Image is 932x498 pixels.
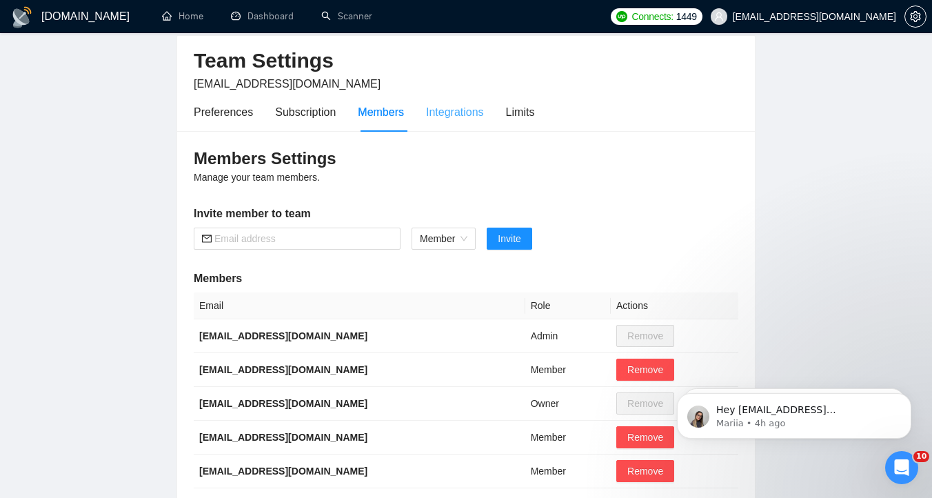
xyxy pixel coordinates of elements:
[194,206,738,222] h5: Invite member to team
[275,103,336,121] div: Subscription
[631,9,673,24] span: Connects:
[194,292,525,319] th: Email
[714,12,724,21] span: user
[202,234,212,243] span: mail
[611,292,738,319] th: Actions
[525,387,611,421] td: Owner
[194,47,738,75] h2: Team Settings
[162,10,203,22] a: homeHome
[11,6,33,28] img: logo
[616,460,674,482] button: Remove
[656,364,932,461] iframe: Intercom notifications message
[913,451,929,462] span: 10
[199,364,367,375] b: [EMAIL_ADDRESS][DOMAIN_NAME]
[627,464,663,479] span: Remove
[525,319,611,353] td: Admin
[525,455,611,488] td: Member
[904,6,926,28] button: setting
[358,103,404,121] div: Members
[426,103,484,121] div: Integrations
[321,10,372,22] a: searchScanner
[616,359,674,381] button: Remove
[498,231,520,246] span: Invite
[487,228,531,250] button: Invite
[199,330,367,341] b: [EMAIL_ADDRESS][DOMAIN_NAME]
[904,11,926,22] a: setting
[194,148,738,170] h3: Members Settings
[194,172,320,183] span: Manage your team members.
[194,270,738,287] h5: Members
[627,430,663,445] span: Remove
[194,78,381,90] span: [EMAIL_ADDRESS][DOMAIN_NAME]
[885,451,918,484] iframe: Intercom live chat
[627,362,663,377] span: Remove
[616,426,674,448] button: Remove
[194,103,253,121] div: Preferences
[214,231,392,246] input: Email address
[905,11,926,22] span: setting
[525,421,611,455] td: Member
[199,466,367,477] b: [EMAIL_ADDRESS][DOMAIN_NAME]
[199,432,367,443] b: [EMAIL_ADDRESS][DOMAIN_NAME]
[525,353,611,387] td: Member
[420,228,467,249] span: Member
[676,9,697,24] span: 1449
[199,398,367,409] b: [EMAIL_ADDRESS][DOMAIN_NAME]
[616,11,627,22] img: upwork-logo.png
[506,103,535,121] div: Limits
[525,292,611,319] th: Role
[231,10,294,22] a: dashboardDashboard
